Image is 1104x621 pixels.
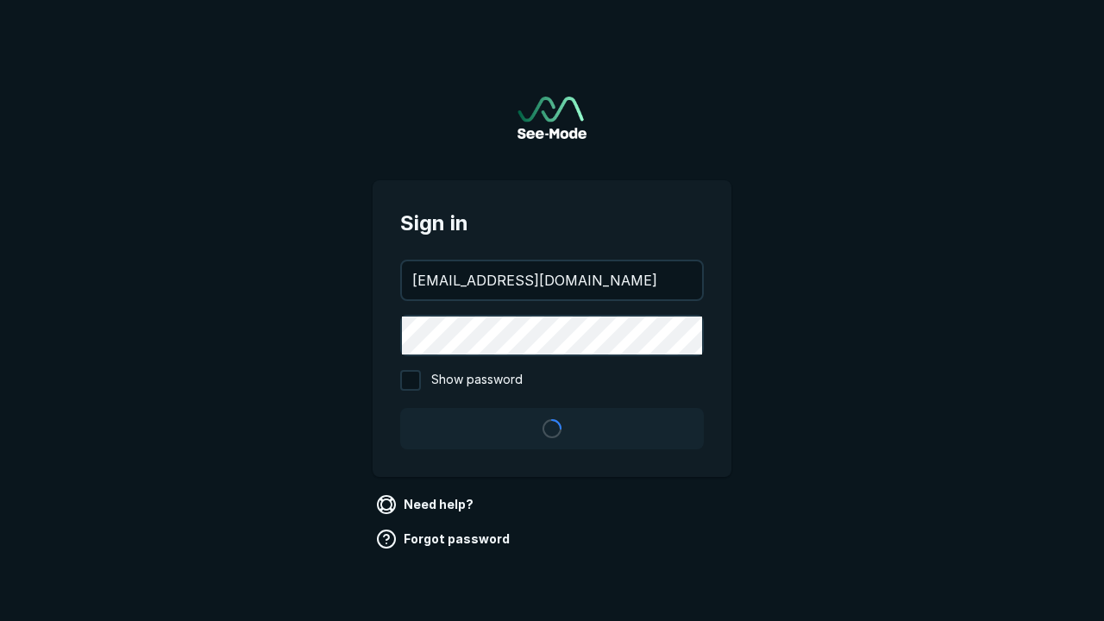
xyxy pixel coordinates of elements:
a: Need help? [373,491,480,518]
input: your@email.com [402,261,702,299]
a: Go to sign in [517,97,586,139]
span: Show password [431,370,523,391]
img: See-Mode Logo [517,97,586,139]
span: Sign in [400,208,704,239]
a: Forgot password [373,525,517,553]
